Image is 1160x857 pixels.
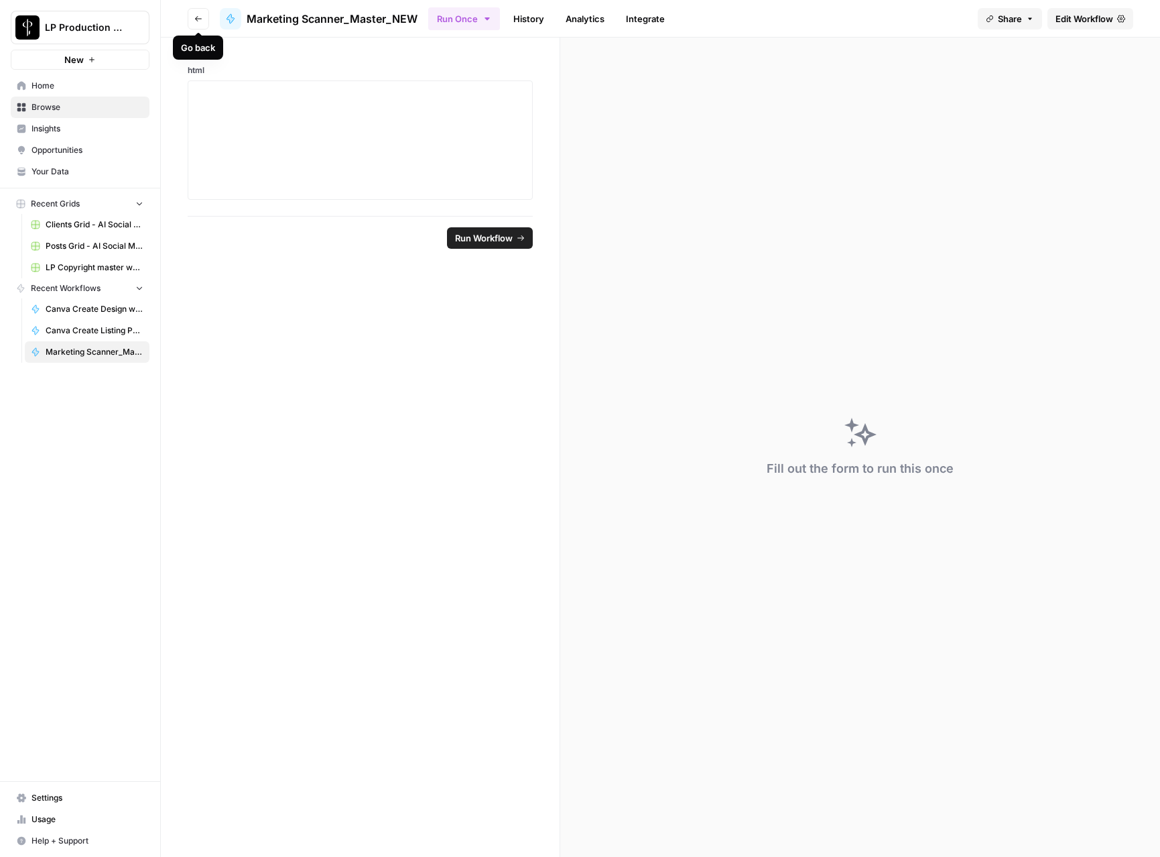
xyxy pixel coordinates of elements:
[31,835,143,847] span: Help + Support
[11,97,149,118] a: Browse
[15,15,40,40] img: LP Production Workloads Logo
[25,320,149,341] a: Canva Create Listing Posts (human review to pick properties)
[31,813,143,825] span: Usage
[188,64,533,76] label: html
[46,240,143,252] span: Posts Grid - AI Social Media
[64,53,84,66] span: New
[25,257,149,278] a: LP Copyright master workflow Grid
[220,8,417,30] a: Marketing Scanner_Master_NEW
[11,161,149,182] a: Your Data
[978,8,1042,30] button: Share
[11,830,149,852] button: Help + Support
[46,303,143,315] span: Canva Create Design with Image based on Single prompt PERSONALIZED
[31,80,143,92] span: Home
[247,11,417,27] span: Marketing Scanner_Master_NEW
[46,325,143,337] span: Canva Create Listing Posts (human review to pick properties)
[31,144,143,156] span: Opportunities
[447,227,533,249] button: Run Workflow
[31,792,143,804] span: Settings
[1055,12,1113,25] span: Edit Workflow
[767,459,954,478] div: Fill out the form to run this once
[11,194,149,214] button: Recent Grids
[25,235,149,257] a: Posts Grid - AI Social Media
[45,21,126,34] span: LP Production Workloads
[11,809,149,830] a: Usage
[1047,8,1133,30] a: Edit Workflow
[11,278,149,298] button: Recent Workflows
[11,118,149,139] a: Insights
[25,298,149,320] a: Canva Create Design with Image based on Single prompt PERSONALIZED
[11,50,149,70] button: New
[25,341,149,363] a: Marketing Scanner_Master_NEW
[618,8,673,30] a: Integrate
[46,346,143,358] span: Marketing Scanner_Master_NEW
[31,123,143,135] span: Insights
[11,139,149,161] a: Opportunities
[11,11,149,44] button: Workspace: LP Production Workloads
[455,231,513,245] span: Run Workflow
[31,101,143,113] span: Browse
[181,41,215,54] div: Go back
[998,12,1022,25] span: Share
[505,8,552,30] a: History
[46,262,143,274] span: LP Copyright master workflow Grid
[31,198,80,210] span: Recent Grids
[11,75,149,97] a: Home
[31,282,101,294] span: Recent Workflows
[31,166,143,178] span: Your Data
[25,214,149,235] a: Clients Grid - AI Social Media
[558,8,613,30] a: Analytics
[428,7,500,30] button: Run Once
[46,219,143,231] span: Clients Grid - AI Social Media
[11,787,149,809] a: Settings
